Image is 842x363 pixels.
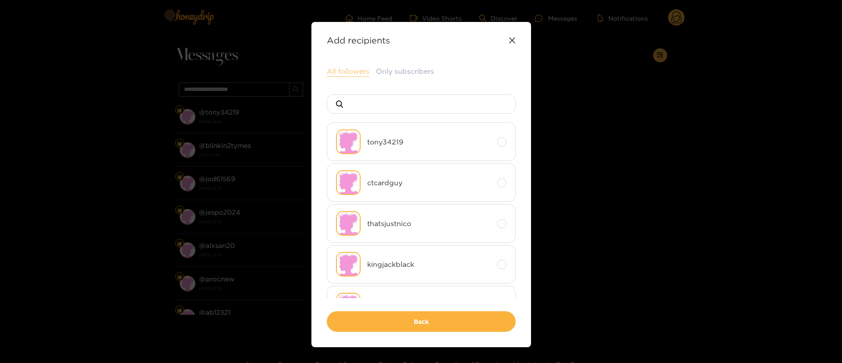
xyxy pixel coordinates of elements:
img: no-avatar.png [336,211,361,236]
span: tony34219 [367,137,491,147]
img: no-avatar.png [336,252,361,277]
span: ctcardguy [367,178,491,188]
img: no-avatar.png [336,129,361,154]
button: Back [327,311,516,332]
strong: Add recipients [327,35,390,45]
span: thatsjustnico [367,219,491,229]
img: no-avatar.png [336,293,361,317]
button: All followers [327,66,369,77]
button: Only subscribers [376,66,434,76]
img: no-avatar.png [336,170,361,195]
span: kingjackblack [367,259,491,270]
